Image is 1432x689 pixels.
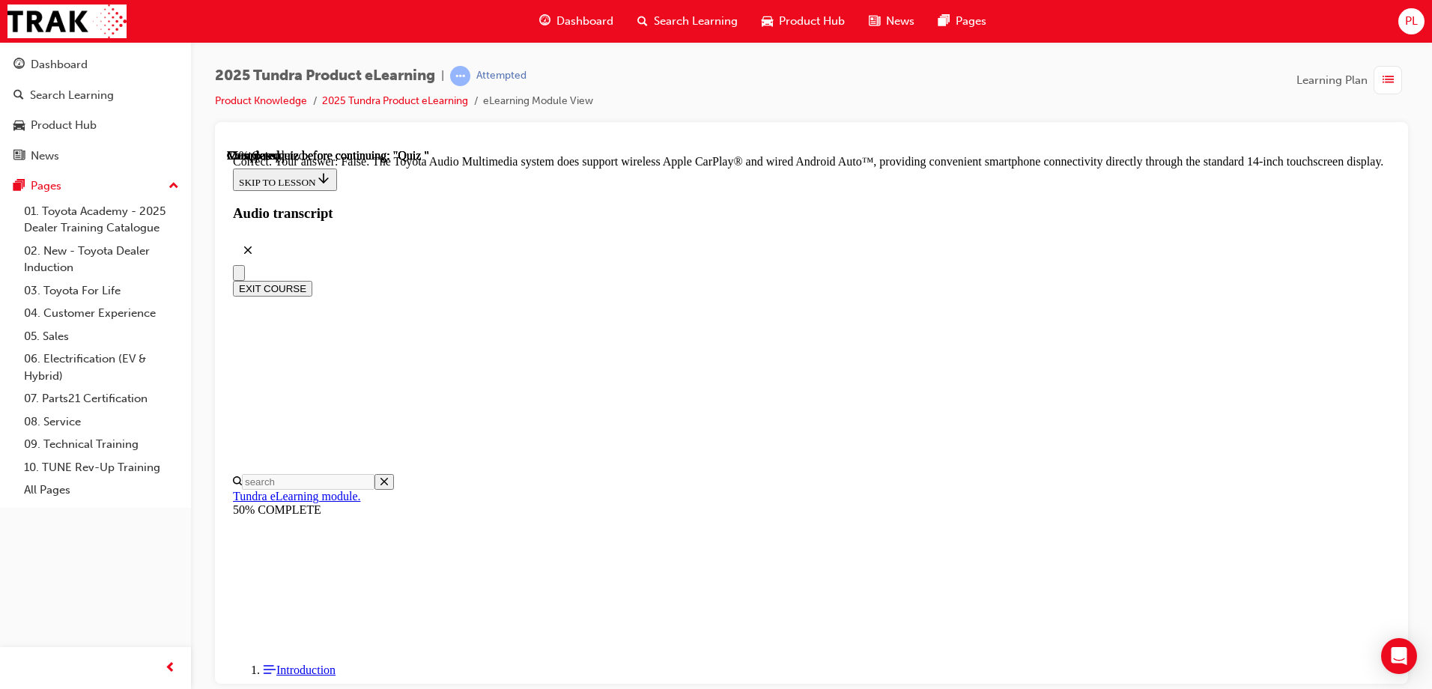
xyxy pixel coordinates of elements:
a: Dashboard [6,51,185,79]
a: Product Hub [6,112,185,139]
div: Open Intercom Messenger [1381,638,1417,674]
span: car-icon [13,119,25,133]
div: News [31,148,59,165]
div: Correct. Your answer: False. The Toyota Audio Multimedia system does support wireless Apple CarPl... [6,6,1163,19]
a: car-iconProduct Hub [750,6,857,37]
div: Pages [31,177,61,195]
a: All Pages [18,479,185,502]
span: car-icon [762,12,773,31]
button: Pages [6,172,185,200]
span: Search Learning [654,13,738,30]
div: Product Hub [31,117,97,134]
a: News [6,142,185,170]
a: 09. Technical Training [18,433,185,456]
a: pages-iconPages [926,6,998,37]
span: Dashboard [556,13,613,30]
span: Learning Plan [1296,72,1368,89]
a: 07. Parts21 Certification [18,387,185,410]
li: eLearning Module View [483,93,593,110]
span: guage-icon [13,58,25,72]
a: 03. Toyota For Life [18,279,185,303]
a: Product Knowledge [215,94,307,107]
a: 05. Sales [18,325,185,348]
a: 04. Customer Experience [18,302,185,325]
span: prev-icon [165,659,176,678]
a: 08. Service [18,410,185,434]
span: search-icon [637,12,648,31]
button: Learning Plan [1296,66,1408,94]
span: SKIP TO LESSON [12,28,104,39]
span: | [441,67,444,85]
div: 50% COMPLETE [6,354,1163,368]
span: list-icon [1383,71,1394,90]
button: SKIP TO LESSON [6,19,110,42]
span: Product Hub [779,13,845,30]
span: PL [1405,13,1418,30]
button: DashboardSearch LearningProduct HubNews [6,48,185,172]
input: Search [15,325,148,341]
a: guage-iconDashboard [527,6,625,37]
a: Search Learning [6,82,185,109]
span: Pages [956,13,986,30]
span: up-icon [169,177,179,196]
button: Close search menu [148,325,167,341]
span: pages-icon [13,180,25,193]
a: 10. TUNE Rev-Up Training [18,456,185,479]
button: EXIT COURSE [6,132,85,148]
div: Dashboard [31,56,88,73]
span: pages-icon [938,12,950,31]
a: news-iconNews [857,6,926,37]
span: guage-icon [539,12,550,31]
img: Trak [7,4,127,38]
button: PL [1398,8,1425,34]
a: 06. Electrification (EV & Hybrid) [18,347,185,387]
h3: Audio transcript [6,56,1163,73]
button: Close audio transcript panel [6,86,36,116]
a: 02. New - Toyota Dealer Induction [18,240,185,279]
div: Attempted [476,69,527,83]
a: Tundra eLearning module. [6,341,133,353]
span: search-icon [13,89,24,103]
span: News [886,13,914,30]
span: news-icon [869,12,880,31]
a: 01. Toyota Academy - 2025 Dealer Training Catalogue [18,200,185,240]
span: learningRecordVerb_ATTEMPT-icon [450,66,470,86]
span: news-icon [13,150,25,163]
span: 2025 Tundra Product eLearning [215,67,435,85]
button: Close navigation menu [6,116,18,132]
a: 2025 Tundra Product eLearning [322,94,468,107]
a: search-iconSearch Learning [625,6,750,37]
div: Search Learning [30,87,114,104]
